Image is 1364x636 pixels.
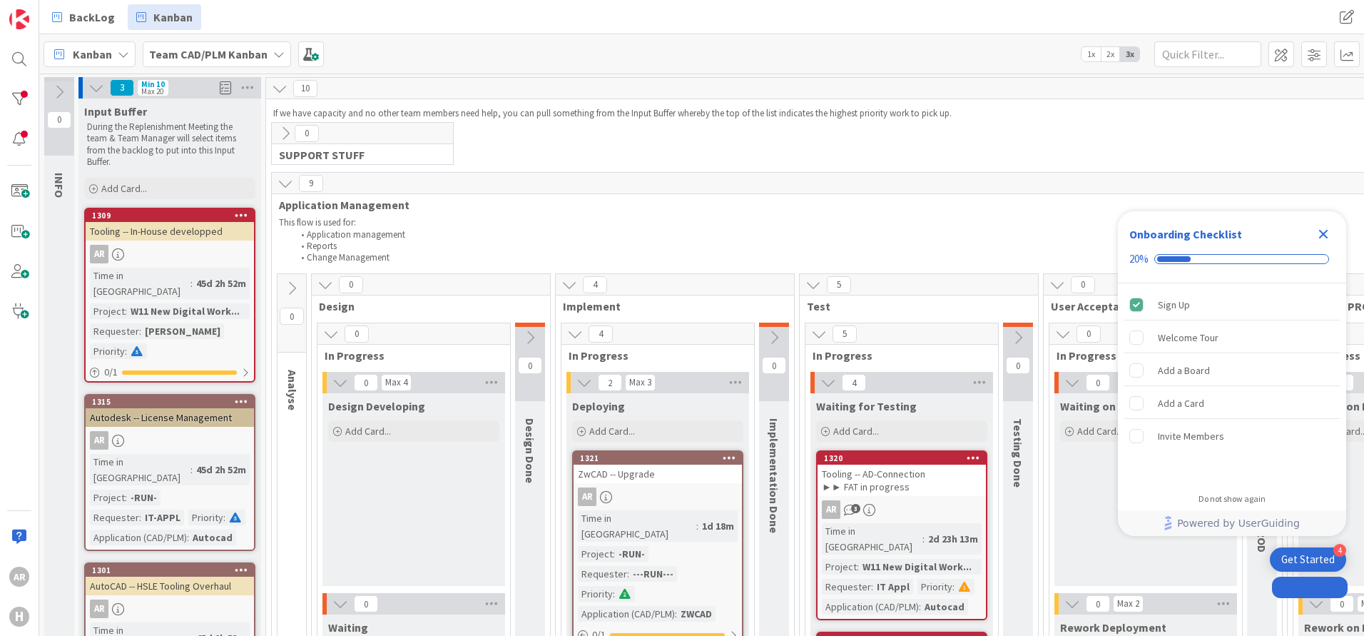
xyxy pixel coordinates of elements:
div: Welcome Tour [1158,329,1218,346]
div: AR [574,488,742,506]
div: Application (CAD/PLM) [90,530,187,545]
span: : [952,579,955,595]
div: Open Get Started checklist, remaining modules: 4 [1270,547,1346,572]
div: AR [86,600,254,618]
span: INFO [52,173,66,198]
span: Add Card... [833,425,879,438]
div: AR [90,600,108,618]
div: H [9,607,29,627]
div: Max 2 [1117,600,1139,607]
div: AR [86,245,254,263]
div: 0/1 [86,363,254,381]
span: Add Card... [1077,425,1123,438]
div: Checklist Container [1118,211,1346,536]
div: Requester [90,510,139,525]
div: Max 20 [141,88,163,95]
div: 1315 [86,395,254,408]
span: In Progress [569,348,736,363]
span: 0 [354,374,378,391]
div: Time in [GEOGRAPHIC_DATA] [90,454,190,485]
div: AR [9,567,29,587]
div: 45d 2h 52m [193,462,250,478]
div: 1321 [580,453,742,463]
span: 9 [299,175,323,192]
div: AR [90,431,108,450]
span: 0 [1086,595,1110,612]
div: AutoCAD -- HSLE Tooling Overhaul [86,577,254,595]
div: AR [86,431,254,450]
div: 1309Tooling -- In-House developped [86,209,254,241]
div: Max 3 [629,379,651,386]
span: 0 [354,595,378,612]
span: 0 [1330,595,1354,612]
span: 10 [293,80,317,97]
div: 1320 [818,452,986,465]
span: Input Buffer [84,104,147,118]
div: Project [822,559,857,575]
div: W11 New Digital Work... [127,303,243,319]
span: 5 [833,325,857,343]
span: Design [319,299,532,313]
div: W11 New Digital Work... [859,559,975,575]
a: 1320Tooling -- AD-Connection ►► FAT in progressARTime in [GEOGRAPHIC_DATA]:2d 23h 13mProject:W11 ... [816,450,987,620]
div: 1d 18m [698,518,738,534]
div: AR [578,488,596,506]
span: : [696,518,698,534]
span: : [125,303,127,319]
div: Onboarding Checklist [1129,226,1242,243]
div: Min 10 [141,81,165,88]
div: Time in [GEOGRAPHIC_DATA] [578,510,696,542]
a: Kanban [128,4,201,30]
a: BackLog [44,4,123,30]
div: 1301 [86,564,254,577]
div: Get Started [1281,552,1335,567]
span: Add Card... [589,425,635,438]
span: : [190,276,193,291]
span: : [223,510,225,525]
img: Visit kanbanzone.com [9,9,29,29]
a: 1309Tooling -- In-House developpedARTime in [GEOGRAPHIC_DATA]:45d 2h 52mProject:W11 New Digital W... [84,208,255,383]
div: Checklist items [1118,283,1346,484]
div: Add a Card [1158,395,1204,412]
span: Implement [563,299,776,313]
div: Autodesk -- License Management [86,408,254,427]
div: Add a Board [1158,362,1210,379]
span: : [627,566,629,582]
div: 2d 23h 13m [925,531,982,547]
span: Add Card... [101,182,147,195]
div: Priority [188,510,223,525]
span: 0 [1006,357,1030,374]
div: ---RUN--- [629,566,677,582]
div: Invite Members [1158,428,1224,445]
div: Requester [822,579,871,595]
span: Design Done [523,418,537,483]
span: 0 [518,357,542,374]
span: Waiting for Testing [816,399,917,413]
div: 1321 [574,452,742,465]
span: : [190,462,193,478]
span: 2x [1101,47,1120,61]
span: Analyse [285,370,300,410]
div: 1301 [92,565,254,575]
span: SUPPORT STUFF [279,148,435,162]
div: Project [90,490,125,505]
div: 1301AutoCAD -- HSLE Tooling Overhaul [86,564,254,595]
span: : [922,531,925,547]
span: Rework Deployment [1060,620,1166,635]
span: : [857,559,859,575]
span: User Acceptance [1051,299,1264,313]
span: : [675,606,677,622]
div: 45d 2h 52m [193,276,250,291]
div: AR [822,500,840,519]
span: : [139,510,141,525]
div: AR [818,500,986,519]
div: Time in [GEOGRAPHIC_DATA] [90,268,190,299]
span: 3 [851,504,860,513]
span: 5 [827,276,851,293]
span: : [613,546,615,562]
div: Time in [GEOGRAPHIC_DATA] [822,523,922,555]
div: Close Checklist [1312,223,1335,246]
div: IT-APPL [141,510,184,525]
span: 0 [762,357,786,374]
div: Requester [90,323,139,339]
